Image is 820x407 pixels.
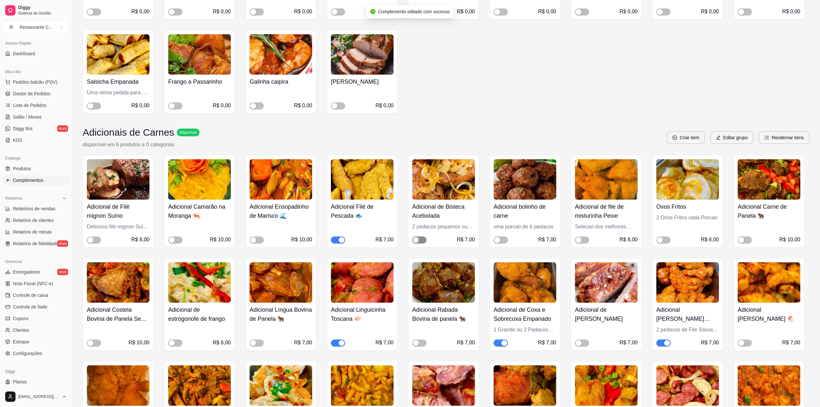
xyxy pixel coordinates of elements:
a: Controle de fiado [3,302,69,312]
div: 2 pedacos pequenos ou um grande [412,223,475,231]
div: 2 Ovos Fritos cada Porcao [656,214,719,222]
a: Cupons [3,313,69,324]
div: Dia a dia [3,67,69,77]
h4: Adicional de file de misturinha Peixe [575,202,638,220]
span: Estoque [13,339,29,345]
span: Complementos [13,177,43,183]
div: R$ 0,00 [294,102,312,110]
div: R$ 0,00 [538,8,556,16]
div: Selecao dos melhores peixes Empanado sem espinha melhor que o file de pescada [575,223,638,231]
span: Complemento editado com sucesso [378,9,450,14]
span: Clientes [13,327,29,333]
img: product-image [738,262,800,303]
img: product-image [250,365,312,406]
span: Pedidos balcão (PDV) [13,79,57,85]
a: Relatórios de vendas [3,203,69,214]
div: Uma otima pedida para o pessoal que ama cachorro quente, vem 3 unidades [87,89,149,97]
span: Relatório de fidelidade [13,240,58,247]
img: product-image [168,159,231,200]
img: product-image [656,159,719,200]
img: product-image [250,34,312,75]
a: Salão / Mesas [3,112,69,122]
h4: Galinha caipira [250,77,312,86]
div: R$ 7,00 [375,236,394,244]
div: R$ 7,00 [701,339,719,347]
span: KDS [13,137,22,143]
img: product-image [575,365,638,406]
div: R$ 0,00 [294,8,312,16]
span: Salão / Mesas [13,114,42,120]
a: Relatório de clientes [3,215,69,225]
span: Relatórios [5,196,23,201]
h4: Ovos Fritos [656,202,719,211]
h4: Adicional Língua Bovina de Panela 🐂 [250,305,312,323]
h4: Adicional Carne de Panela 🐂 [738,202,800,220]
span: check-circle [370,9,375,14]
div: R$ 7,00 [782,339,800,347]
h4: Adicional Costela Bovina de Panela Sem osso 🐂 [87,305,149,323]
div: R$ 0,00 [375,102,394,110]
img: product-image [412,365,475,406]
span: Produtos [13,165,31,172]
div: Restaurante C ... [20,24,53,30]
div: R$ 7,00 [375,339,394,347]
div: R$ 0,00 [213,102,231,110]
h4: Adicional de estrogonofe de frango [168,305,231,323]
span: edit [716,135,721,140]
span: [EMAIL_ADDRESS][DOMAIN_NAME] [18,394,59,399]
button: Select a team [3,21,69,34]
h4: Adicional [PERSON_NAME] 🐔 [738,305,800,323]
span: Diggy Bot [13,125,33,132]
img: product-image [87,34,149,75]
div: R$ 0,00 [213,8,231,16]
img: product-image [87,159,149,200]
span: Sistema de Gestão [18,11,67,16]
button: [EMAIL_ADDRESS][DOMAIN_NAME] [3,389,69,404]
div: R$ 8,00 [131,236,149,244]
p: disponível em 6 produtos e 0 categorias [83,141,200,149]
a: Complementos [3,175,69,185]
span: disponível [178,130,198,135]
button: plus-circleCriar item [667,131,705,144]
a: Nota Fiscal (NFC-e) [3,278,69,289]
span: Nota Fiscal (NFC-e) [13,280,53,287]
button: Pedidos balcão (PDV) [3,77,69,87]
div: R$ 0,00 [131,8,149,16]
h4: Adicional Linguicinha Toscana 🐖 [331,305,394,323]
div: R$ 6,00 [701,236,719,244]
a: Entregadoresnovo [3,267,69,277]
img: product-image [87,365,149,406]
img: product-image [87,262,149,303]
div: R$ 10,00 [210,236,231,244]
h4: Adicional de Coxa e Sobrecoxa Empanado [494,305,556,323]
a: Planos [3,377,69,387]
span: R [8,24,15,30]
div: Delicioso filé mignon Suíno média de um pedaço grande ou dois menores [87,223,149,231]
span: plus-circle [672,135,677,140]
span: Controle de fiado [13,304,47,310]
h4: Adicional Rabada Bovina de panela 🐂 [412,305,475,323]
span: Planos [13,379,27,385]
h4: Adicional de Bisteca Acebolada [412,202,475,220]
div: R$ 0,00 [701,8,719,16]
div: Gerenciar [3,256,69,267]
a: Estoque [3,337,69,347]
div: R$ 7,00 [538,236,556,244]
h4: [PERSON_NAME] [331,77,394,86]
div: R$ 10,00 [291,236,312,244]
span: Relatório de mesas [13,229,52,235]
div: 1 Grande ou 2 Pedacos pequenos empanado na farinha Panko [494,326,556,334]
h4: Salsicha Empanada [87,77,149,86]
div: R$ 0,00 [131,102,149,110]
div: R$ 0,00 [457,8,475,16]
div: Diggy [3,366,69,377]
img: product-image [575,159,638,200]
img: product-image [250,159,312,200]
img: product-image [331,34,394,75]
h4: Frango a Passarinho [168,77,231,86]
span: Diggy [18,5,67,11]
img: product-image [168,262,231,303]
div: R$ 7,00 [538,339,556,347]
img: product-image [412,159,475,200]
span: Relatório de clientes [13,217,54,224]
